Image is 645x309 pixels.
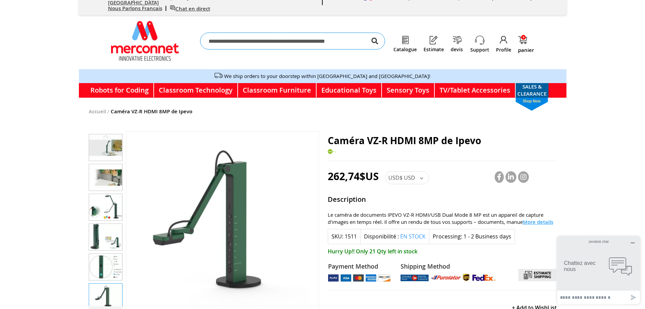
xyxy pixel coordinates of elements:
span: Hurry Up!! Only 21 Qty left in stock [328,248,557,255]
div: Caméra VZ-R HDMI 8MP de Ipevo [89,251,123,281]
div: Caméra VZ-R HDMI 8MP de Ipevo [89,221,123,251]
a: TV/Tablet Accessories [435,83,516,98]
img: Caméra VZ-R HDMI 8MP de Ipevo [89,254,122,280]
img: Caméra VZ-R HDMI 8MP de Ipevo [89,194,122,220]
div: 1 - 2 Business days [464,233,511,240]
span: USD$ [388,174,403,181]
strong: Description [328,195,557,206]
a: Chat en direct [170,5,210,12]
a: Classroom Technology [154,83,238,98]
span: Caméra VZ-R HDMI 8MP de Ipevo [328,134,481,147]
img: Caméra VZ-R HDMI 8MP de Ipevo [89,134,122,161]
strong: Payment Method [328,262,391,271]
iframe: Ouvre un widget dans lequel vous pouvez chatter avec l’un de nos agents [555,234,643,307]
a: Accueil [89,108,106,115]
strong: Processing [433,233,462,240]
div: 1511 [345,233,357,240]
a: Profile [496,46,511,53]
a: We ship orders to your doorstep within [GEOGRAPHIC_DATA] and [GEOGRAPHIC_DATA]! [224,73,430,79]
a: panier [518,36,534,53]
a: Sensory Toys [382,83,435,98]
a: Catalogue [393,47,417,52]
a: Support [470,46,489,53]
span: En stock [400,233,426,240]
span: 262,74$US [328,169,379,183]
div: Caméra VZ-R HDMI 8MP de Ipevo [89,191,123,221]
div: USD$ USD [385,171,429,184]
a: store logo [111,21,179,61]
div: Le caméra de documents IPEVO VZ-R HDMI/USB Dual Mode 8 MP est un appareil de capture d'images en ... [328,211,557,226]
strong: Shipping Method [401,262,495,271]
span: USD [404,174,415,181]
img: live chat [170,5,175,11]
img: Profile.png [499,35,509,45]
img: Ipevo [328,146,338,156]
strong: SKU [331,233,343,240]
img: Catalogue [401,35,410,45]
img: Caméra VZ-R HDMI 8MP de Ipevo [89,224,122,250]
div: Caméra VZ-R HDMI 8MP de Ipevo [89,161,123,191]
div: Disponibilité [360,229,429,244]
strong: Caméra VZ-R HDMI 8MP de Ipevo [111,108,192,115]
a: Educational Toys [317,83,382,98]
span: More details [523,218,553,226]
a: Robots for Coding [86,83,154,98]
a: Ipevo [328,151,338,158]
a: Estimate [424,47,444,52]
span: panier [518,47,534,53]
img: Caméra VZ-R HDMI 8MP de Ipevo [89,164,122,191]
label: Disponibilité : [364,233,399,240]
img: calculate estimate shipping [518,269,556,281]
span: shop now [512,98,552,111]
div: Caméra VZ-R HDMI 8MP de Ipevo [89,131,123,161]
img: Estimate [429,35,438,45]
a: Classroom Furniture [238,83,317,98]
a: SALES & CLEARANCEshop now [516,83,549,98]
a: Nous Parlons Francais [108,5,162,12]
